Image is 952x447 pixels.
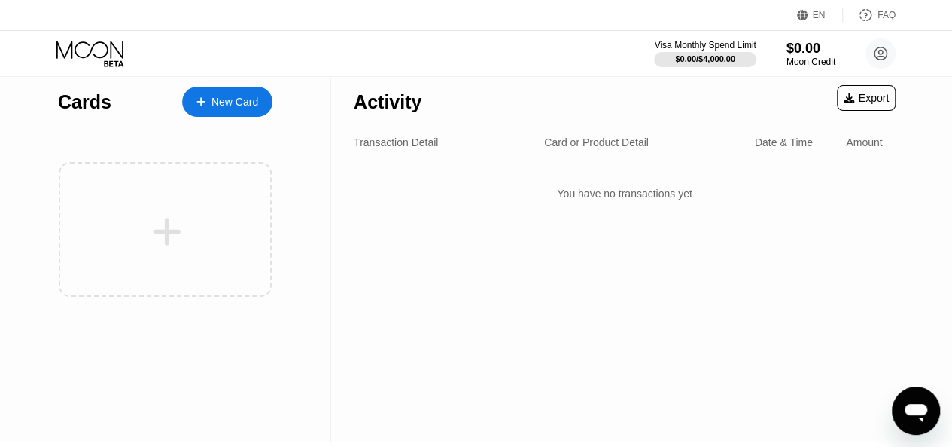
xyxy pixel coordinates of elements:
div: You have no transactions yet [354,173,896,215]
div: $0.00 [786,41,835,57]
div: EN [797,8,843,23]
div: New Card [211,96,258,109]
div: Date & Time [755,136,813,148]
div: Transaction Detail [354,136,438,148]
div: FAQ [877,10,896,20]
div: Export [844,92,889,104]
div: Cards [58,91,111,113]
div: Moon Credit [786,57,835,67]
div: Activity [354,91,421,113]
div: New Card [182,87,272,117]
div: $0.00Moon Credit [786,41,835,67]
div: $0.00 / $4,000.00 [675,54,735,63]
div: Export [837,85,896,111]
div: Card or Product Detail [544,136,649,148]
div: Amount [846,136,882,148]
div: Visa Monthly Spend Limit$0.00/$4,000.00 [654,40,756,67]
div: EN [813,10,826,20]
iframe: Button to launch messaging window [892,387,940,435]
div: FAQ [843,8,896,23]
div: Visa Monthly Spend Limit [654,40,756,51]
